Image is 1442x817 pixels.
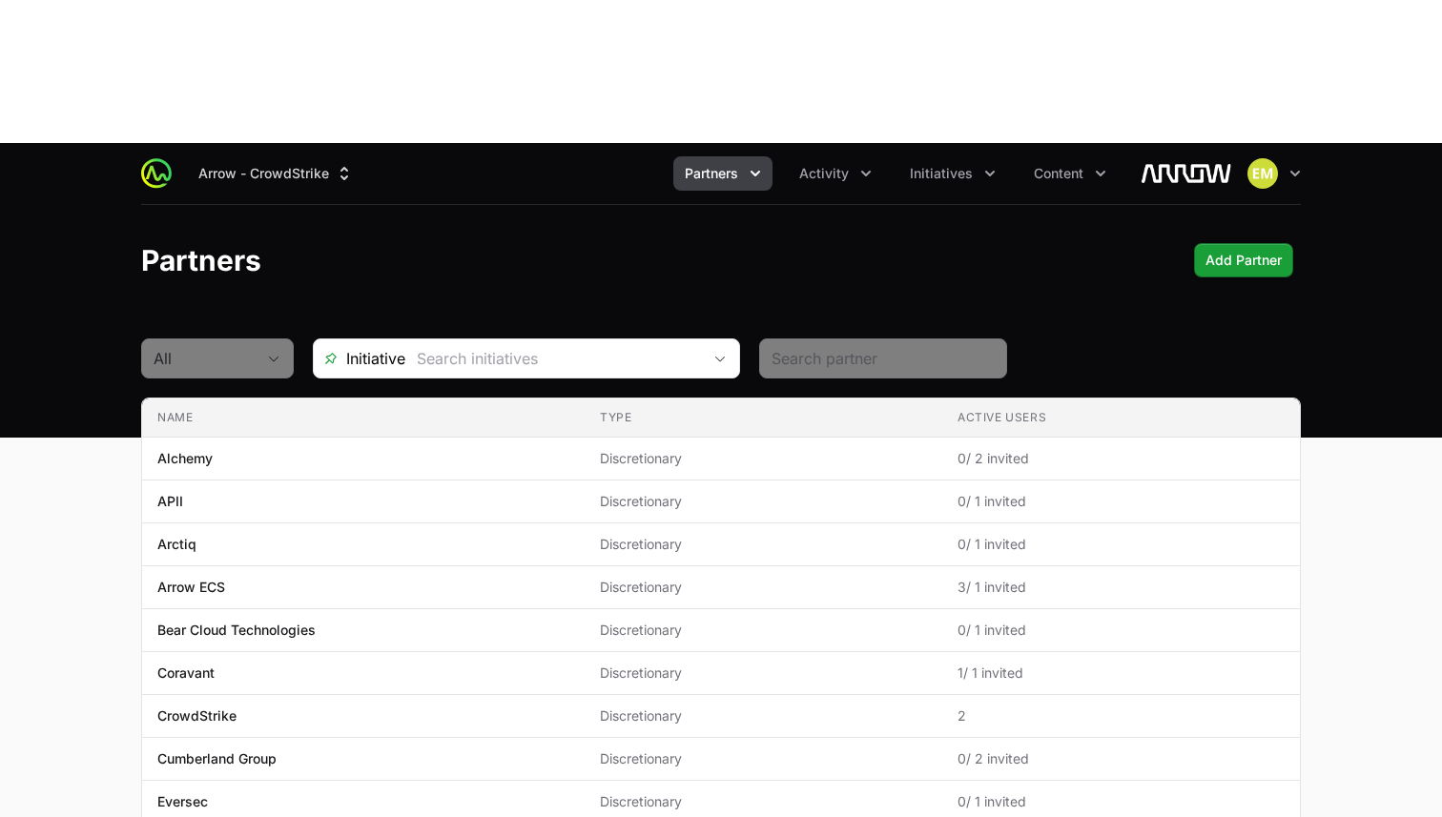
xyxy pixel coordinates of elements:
[157,706,237,725] p: CrowdStrike
[1022,156,1118,191] button: Content
[600,664,927,683] span: Discretionary
[157,578,225,597] p: Arrow ECS
[600,749,927,768] span: Discretionary
[157,664,215,683] p: Coravant
[799,164,849,183] span: Activity
[788,156,883,191] div: Activity menu
[600,449,927,468] span: Discretionary
[157,535,196,554] p: Arctiq
[600,706,927,725] span: Discretionary
[673,156,772,191] div: Partners menu
[910,164,973,183] span: Initiatives
[772,347,995,370] input: Search partner
[600,578,927,597] span: Discretionary
[157,621,316,640] p: Bear Cloud Technologies
[600,492,927,511] span: Discretionary
[157,749,277,768] p: Cumberland Group
[958,535,1285,554] span: 0 / 1 invited
[141,158,172,189] img: ActivitySource
[1022,156,1118,191] div: Content menu
[142,398,585,438] th: Name
[600,535,927,554] span: Discretionary
[314,347,405,370] span: Initiative
[701,339,739,378] div: Open
[898,156,1007,191] div: Initiatives menu
[788,156,883,191] button: Activity
[600,792,927,811] span: Discretionary
[172,156,1118,191] div: Main navigation
[600,621,927,640] span: Discretionary
[958,449,1285,468] span: 0 / 2 invited
[958,492,1285,511] span: 0 / 1 invited
[1194,243,1293,277] div: Primary actions
[141,243,261,277] h1: Partners
[157,449,213,468] p: Alchemy
[1141,154,1232,193] img: Arrow
[958,706,1285,725] span: 2
[1194,243,1293,277] button: Add Partner
[142,339,293,378] button: All
[157,492,183,511] p: APII
[405,339,701,378] input: Search initiatives
[154,347,255,370] div: All
[958,621,1285,640] span: 0 / 1 invited
[958,664,1285,683] span: 1 / 1 invited
[157,792,208,811] p: Eversec
[1034,164,1083,183] span: Content
[685,164,738,183] span: Partners
[958,749,1285,768] span: 0 / 2 invited
[1247,158,1278,189] img: Eric Mingus
[1205,249,1282,272] span: Add Partner
[187,156,365,191] div: Supplier switch menu
[187,156,365,191] button: Arrow - CrowdStrike
[673,156,772,191] button: Partners
[958,578,1285,597] span: 3 / 1 invited
[898,156,1007,191] button: Initiatives
[958,792,1285,811] span: 0 / 1 invited
[942,398,1300,438] th: Active Users
[585,398,942,438] th: Type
